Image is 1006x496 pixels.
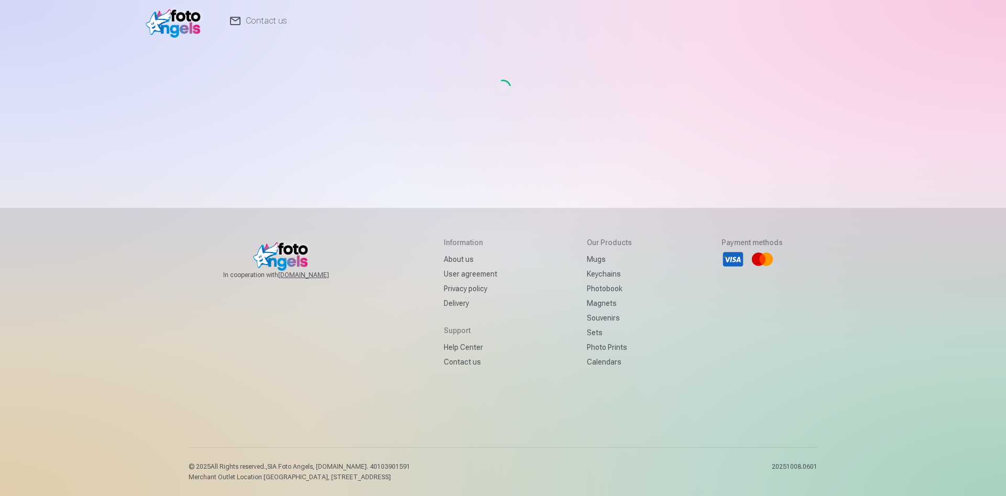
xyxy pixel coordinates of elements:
a: Contact us [444,355,497,369]
a: [DOMAIN_NAME] [278,271,354,279]
li: Visa [721,248,745,271]
p: © 2025 All Rights reserved. , [189,462,410,471]
li: Mastercard [751,248,774,271]
a: Souvenirs [587,311,632,325]
h5: Information [444,237,497,248]
p: Merchant Outlet Location [GEOGRAPHIC_DATA], [STREET_ADDRESS] [189,473,410,481]
h5: Payment methods [721,237,783,248]
h5: Support [444,325,497,336]
a: User agreement [444,267,497,281]
span: In cooperation with [223,271,354,279]
a: Calendars [587,355,632,369]
a: Privacy policy [444,281,497,296]
img: /v1 [146,4,206,38]
span: SIA Foto Angels, [DOMAIN_NAME]. 40103901591 [267,463,410,470]
a: Keychains [587,267,632,281]
a: Mugs [587,252,632,267]
a: Delivery [444,296,497,311]
h5: Our products [587,237,632,248]
a: Help Center [444,340,497,355]
a: Magnets [587,296,632,311]
a: Photo prints [587,340,632,355]
a: About us [444,252,497,267]
a: Sets [587,325,632,340]
a: Photobook [587,281,632,296]
p: 20251008.0601 [772,462,817,481]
